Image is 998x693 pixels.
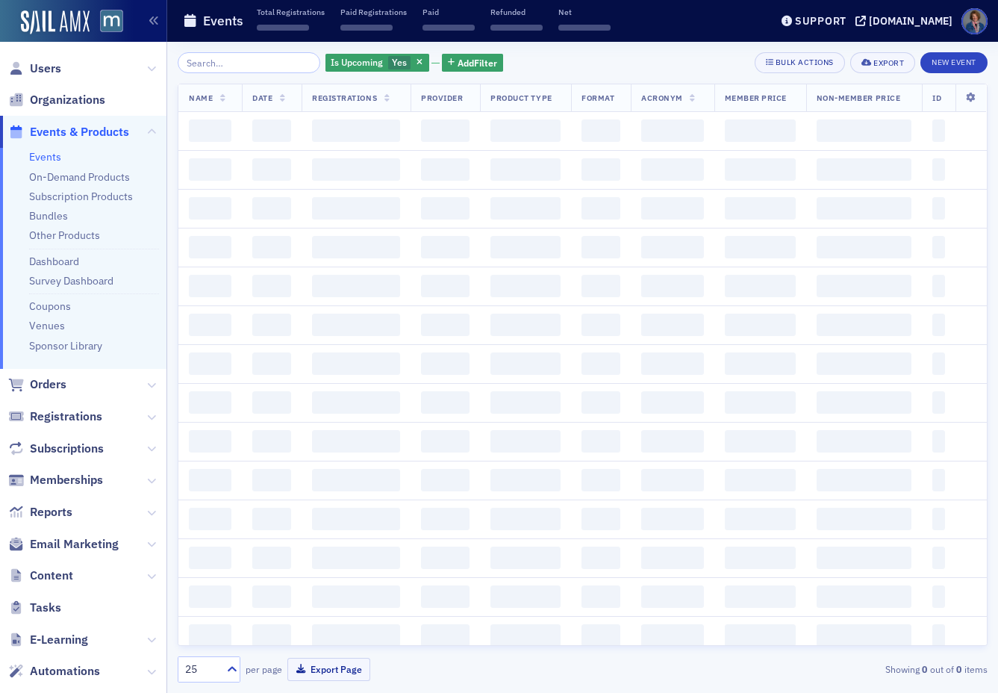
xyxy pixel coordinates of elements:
[30,441,104,457] span: Subscriptions
[8,408,102,425] a: Registrations
[558,7,611,17] p: Net
[312,624,400,647] span: ‌
[920,52,988,73] button: New Event
[312,197,400,220] span: ‌
[90,10,123,35] a: View Homepage
[581,314,620,336] span: ‌
[421,430,470,453] span: ‌
[189,547,231,569] span: ‌
[30,408,102,425] span: Registrations
[641,352,703,375] span: ‌
[490,391,561,414] span: ‌
[817,197,911,220] span: ‌
[312,508,400,530] span: ‌
[490,236,561,258] span: ‌
[581,119,620,142] span: ‌
[421,314,470,336] span: ‌
[458,56,497,69] span: Add Filter
[8,472,103,488] a: Memberships
[725,352,796,375] span: ‌
[581,547,620,569] span: ‌
[932,93,941,103] span: ID
[189,93,213,103] span: Name
[422,7,475,17] p: Paid
[817,585,911,608] span: ‌
[252,508,291,530] span: ‌
[257,7,325,17] p: Total Registrations
[641,508,703,530] span: ‌
[189,236,231,258] span: ‌
[817,469,911,491] span: ‌
[795,14,846,28] div: Support
[932,275,945,297] span: ‌
[873,59,904,67] div: Export
[490,197,561,220] span: ‌
[189,197,231,220] span: ‌
[252,314,291,336] span: ‌
[932,236,945,258] span: ‌
[490,25,543,31] span: ‌
[581,469,620,491] span: ‌
[641,624,703,647] span: ‌
[581,585,620,608] span: ‌
[8,568,73,584] a: Content
[421,197,470,220] span: ‌
[189,469,231,491] span: ‌
[189,391,231,414] span: ‌
[490,547,561,569] span: ‌
[8,376,66,393] a: Orders
[932,547,945,569] span: ‌
[421,585,470,608] span: ‌
[755,52,845,73] button: Bulk Actions
[189,314,231,336] span: ‌
[421,391,470,414] span: ‌
[189,508,231,530] span: ‌
[30,600,61,616] span: Tasks
[312,236,400,258] span: ‌
[725,236,796,258] span: ‌
[932,469,945,491] span: ‌
[817,119,911,142] span: ‌
[817,430,911,453] span: ‌
[100,10,123,33] img: SailAMX
[490,158,561,181] span: ‌
[8,124,129,140] a: Events & Products
[8,60,61,77] a: Users
[725,585,796,608] span: ‌
[641,391,703,414] span: ‌
[8,632,88,648] a: E-Learning
[817,314,911,336] span: ‌
[312,314,400,336] span: ‌
[490,275,561,297] span: ‌
[421,508,470,530] span: ‌
[725,314,796,336] span: ‌
[21,10,90,34] img: SailAMX
[581,508,620,530] span: ‌
[581,158,620,181] span: ‌
[331,56,383,68] span: Is Upcoming
[421,469,470,491] span: ‌
[29,319,65,332] a: Venues
[421,624,470,647] span: ‌
[29,274,113,288] a: Survey Dashboard
[312,352,400,375] span: ‌
[252,391,291,414] span: ‌
[725,547,796,569] span: ‌
[817,158,911,181] span: ‌
[252,352,291,375] span: ‌
[8,441,104,457] a: Subscriptions
[30,568,73,584] span: Content
[422,25,475,31] span: ‌
[776,58,834,66] div: Bulk Actions
[641,469,703,491] span: ‌
[581,275,620,297] span: ‌
[725,93,787,103] span: Member Price
[252,197,291,220] span: ‌
[725,119,796,142] span: ‌
[312,585,400,608] span: ‌
[189,585,231,608] span: ‌
[490,585,561,608] span: ‌
[29,255,79,268] a: Dashboard
[203,12,243,30] h1: Events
